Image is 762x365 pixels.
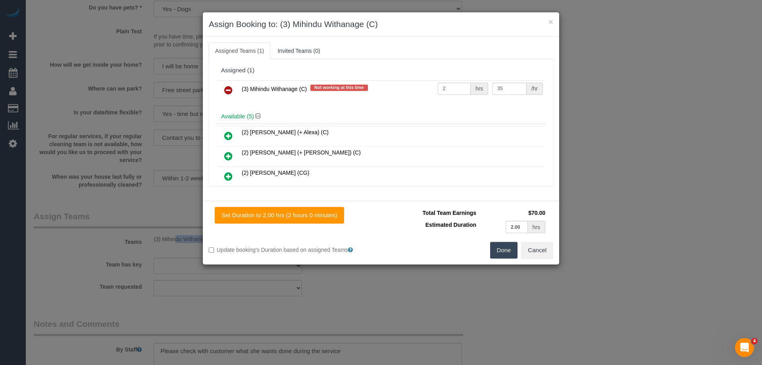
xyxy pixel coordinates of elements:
[751,338,758,344] span: 4
[425,222,476,228] span: Estimated Duration
[242,170,309,176] span: (2) [PERSON_NAME] (CG)
[387,207,478,219] td: Total Team Earnings
[242,129,329,135] span: (2) [PERSON_NAME] (+ Alexa) (C)
[215,207,344,224] button: Set Duration to 2.00 hrs (2 hours 0 minutes)
[521,242,553,259] button: Cancel
[735,338,754,357] iframe: Intercom live chat
[527,83,543,95] div: /hr
[471,83,488,95] div: hrs
[242,86,307,92] span: (3) Mihindu Withanage (C)
[221,67,541,74] div: Assigned (1)
[548,17,553,26] button: ×
[271,42,326,59] a: Invited Teams (0)
[490,242,518,259] button: Done
[242,149,361,156] span: (2) [PERSON_NAME] (+ [PERSON_NAME]) (C)
[528,221,545,233] div: hrs
[209,18,553,30] h3: Assign Booking to: (3) Mihindu Withanage (C)
[310,85,368,91] span: Not working at this time
[478,207,547,219] td: $70.00
[209,247,214,253] input: Update booking's Duration based on assigned Teams
[209,42,270,59] a: Assigned Teams (1)
[221,113,541,120] h4: Available (5)
[209,246,375,254] label: Update booking's Duration based on assigned Teams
